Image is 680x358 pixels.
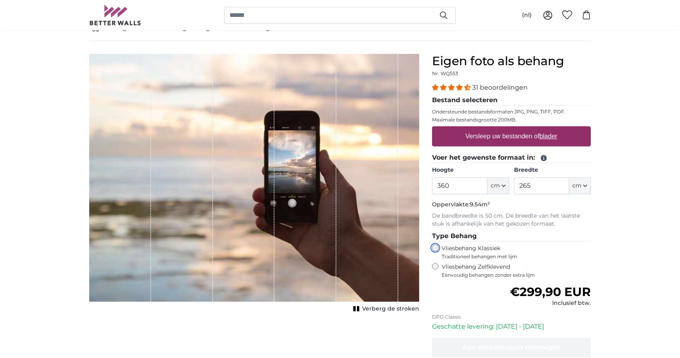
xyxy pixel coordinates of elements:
[539,133,557,140] u: blader
[432,314,591,320] p: DPD Classic
[432,201,591,209] p: Oppervlakte:
[89,54,419,315] div: 1 of 1
[470,201,490,208] span: 9.54m²
[516,8,538,23] button: (nl)
[432,231,591,241] legend: Type Behang
[432,212,591,228] p: De bandbreedte is 50 cm. De breedte van het laatste stuk is afhankelijk van het gekozen formaat.
[432,70,458,76] span: Nr. WQ553
[432,322,591,331] p: Geschatte levering: [DATE] - [DATE]
[89,5,141,25] img: Betterwalls
[572,182,582,190] span: cm
[487,177,509,194] button: cm
[432,166,509,174] label: Hoogte
[442,272,591,278] span: Eenvoudig behangen zonder extra lijm
[362,305,419,313] span: Verberg de stroken
[514,166,591,174] label: Breedte
[432,117,591,123] p: Maximale bestandsgrootte 200MB.
[351,303,419,315] button: Verberg de stroken
[442,263,591,278] label: Vliesbehang Zelfklevend
[472,84,528,91] span: 31 beoordelingen
[432,338,591,357] button: Aan winkelwagen toevoegen
[432,95,591,105] legend: Bestand selecteren
[569,177,591,194] button: cm
[432,109,591,115] p: Ondersteunde bestandsformaten JPG, PNG, TIFF, PDF.
[510,284,591,299] span: €299,90 EUR
[432,84,472,91] span: 4.32 stars
[462,128,561,144] label: Versleep uw bestanden of
[432,54,591,68] h1: Eigen foto als behang
[432,153,591,163] legend: Voer het gewenste formaat in:
[491,182,500,190] span: cm
[442,253,576,260] span: Traditioneel behangen met lijm
[462,344,561,351] span: Aan winkelwagen toevoegen
[510,299,591,307] div: Inclusief btw.
[442,245,576,260] label: Vliesbehang Klassiek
